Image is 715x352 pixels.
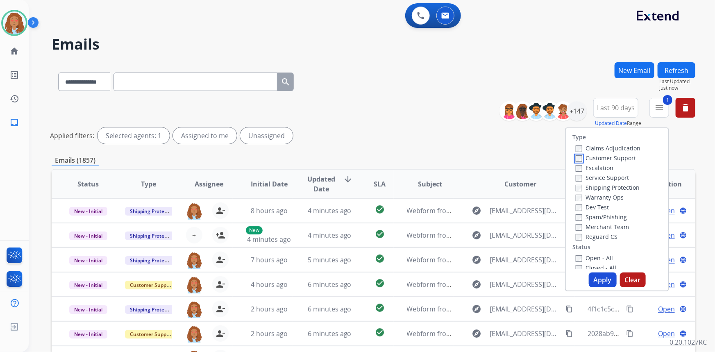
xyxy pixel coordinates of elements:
mat-icon: person_remove [216,255,225,265]
span: New - Initial [69,207,107,216]
mat-icon: check_circle [375,254,385,263]
button: Refresh [658,62,695,78]
span: + [192,230,196,240]
button: Apply [589,273,617,287]
label: Spam/Phishing [576,213,627,221]
img: avatar [3,11,26,34]
span: [EMAIL_ADDRESS][DOMAIN_NAME] [490,304,561,314]
label: Shipping Protection [576,184,640,191]
span: SLA [374,179,386,189]
img: agent-avatar [186,301,202,318]
span: 6 minutes ago [308,280,352,289]
span: Shipping Protection [125,207,181,216]
label: Escalation [576,164,613,172]
span: New - Initial [69,281,107,289]
input: Spam/Phishing [576,214,582,221]
input: Open - All [576,255,582,262]
span: Webform from [EMAIL_ADDRESS][DOMAIN_NAME] on [DATE] [407,206,592,215]
button: Last 90 days [593,98,638,118]
mat-icon: check_circle [375,303,385,313]
mat-icon: language [679,281,687,288]
span: 4 hours ago [251,280,288,289]
input: Claims Adjudication [576,145,582,152]
span: [EMAIL_ADDRESS][DOMAIN_NAME] [490,206,561,216]
div: Selected agents: 1 [98,127,170,144]
label: Dev Test [576,203,609,211]
p: 0.20.1027RC [670,337,707,347]
mat-icon: check_circle [375,229,385,239]
span: Webform from [EMAIL_ADDRESS][DOMAIN_NAME] on [DATE] [407,329,592,338]
label: Closed - All [576,264,616,272]
button: Updated Date [595,120,627,127]
mat-icon: explore [472,304,482,314]
input: Dev Test [576,204,582,211]
span: Open [658,329,675,338]
span: Shipping Protection [125,305,181,314]
label: Merchant Team [576,223,629,231]
mat-icon: arrow_downward [343,174,353,184]
span: Webform from [EMAIL_ADDRESS][DOMAIN_NAME] on [DATE] [407,255,592,264]
span: 4f1c1c5c-44f8-405b-91c2-1cb2ab46fa27 [588,304,708,313]
span: [EMAIL_ADDRESS][DOMAIN_NAME] [490,279,561,289]
p: Emails (1857) [52,155,99,166]
span: Assignee [195,179,223,189]
span: 5 minutes ago [308,255,352,264]
mat-icon: menu [654,103,664,113]
mat-icon: search [281,77,291,87]
mat-icon: list_alt [9,70,19,80]
input: Shipping Protection [576,185,582,191]
span: Last Updated: [659,78,695,85]
mat-icon: person_add [216,230,225,240]
mat-icon: check_circle [375,278,385,288]
mat-icon: history [9,94,19,104]
mat-icon: content_copy [626,330,633,337]
span: Initial Date [251,179,288,189]
label: Service Support [576,174,629,182]
span: New - Initial [69,330,107,338]
label: Warranty Ops [576,193,624,201]
span: 2 hours ago [251,329,288,338]
img: agent-avatar [186,325,202,343]
span: 4 minutes ago [247,235,291,244]
div: Unassigned [240,127,293,144]
mat-icon: person_remove [216,329,225,338]
input: Customer Support [576,155,582,162]
span: Subject [418,179,442,189]
div: +147 [567,101,587,121]
span: Webform from [EMAIL_ADDRESS][DOMAIN_NAME] on [DATE] [407,280,592,289]
label: Claims Adjudication [576,144,640,152]
img: agent-avatar [186,276,202,293]
mat-icon: language [679,232,687,239]
span: Status [77,179,99,189]
input: Warranty Ops [576,195,582,201]
mat-icon: person_remove [216,206,225,216]
input: Service Support [576,175,582,182]
mat-icon: language [679,207,687,214]
input: Escalation [576,165,582,172]
img: agent-avatar [186,202,202,220]
div: Assigned to me [173,127,237,144]
span: Type [141,179,156,189]
label: Open - All [576,254,613,262]
mat-icon: explore [472,255,482,265]
span: Last 90 days [597,106,635,109]
mat-icon: inbox [9,118,19,127]
p: New [246,226,263,234]
mat-icon: check_circle [375,327,385,337]
span: 7 hours ago [251,255,288,264]
span: Customer Support [125,330,178,338]
span: Customer [505,179,537,189]
span: Shipping Protection [125,232,181,240]
span: 4 minutes ago [308,231,352,240]
span: 6 minutes ago [308,329,352,338]
span: Open [658,304,675,314]
mat-icon: person_remove [216,279,225,289]
span: 1 [663,95,672,105]
p: Applied filters: [50,131,94,141]
mat-icon: language [679,256,687,263]
span: [EMAIL_ADDRESS][DOMAIN_NAME] [490,329,561,338]
label: Type [572,133,586,141]
mat-icon: check_circle [375,204,385,214]
span: New - Initial [69,256,107,265]
label: Customer Support [576,154,636,162]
